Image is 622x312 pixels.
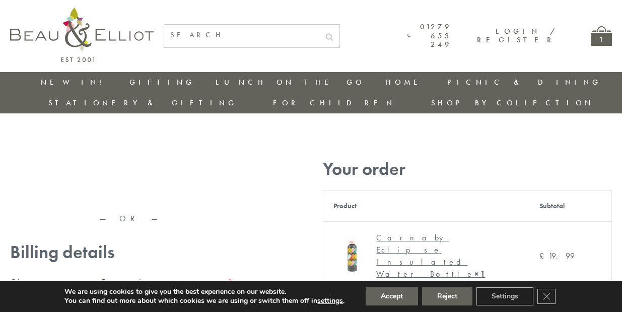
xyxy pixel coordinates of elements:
[539,251,548,261] span: £
[273,98,395,108] a: For Children
[48,98,237,108] a: Stationery & Gifting
[8,155,253,179] iframe: Secure express checkout frame
[422,287,472,305] button: Reject
[164,25,319,45] input: SEARCH
[447,77,601,87] a: Picnic & Dining
[10,214,251,223] p: — OR —
[407,23,452,49] a: 01279 653 249
[41,77,108,87] a: New in!
[376,232,512,280] div: Carnaby Eclipse Insulated Water Bottle
[317,296,343,305] button: settings
[537,289,556,304] button: Close GDPR Cookie Banner
[216,77,365,87] a: Lunch On The Go
[474,269,485,279] strong: × 1
[323,159,612,179] h3: Your order
[8,180,253,204] iframe: Secure express checkout frame
[323,190,530,221] th: Product
[539,251,575,261] bdi: 19.99
[333,232,519,280] a: Carnaby Eclipse Insulated Water Bottle Carnaby Eclipse Insulated Water Bottle× 1
[333,235,371,273] img: Carnaby Eclipse Insulated Water Bottle
[591,26,612,46] a: 1
[477,26,556,45] a: Login / Register
[386,77,426,87] a: Home
[64,296,344,305] p: You can find out more about which cookies we are using or switch them off in .
[10,8,154,62] img: logo
[431,98,594,108] a: Shop by collection
[64,287,344,296] p: We are using cookies to give you the best experience on our website.
[476,287,533,305] button: Settings
[12,274,122,290] label: First name
[129,77,195,87] a: Gifting
[139,274,249,290] label: Last name
[529,190,611,221] th: Subtotal
[366,287,418,305] button: Accept
[10,242,251,263] h3: Billing details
